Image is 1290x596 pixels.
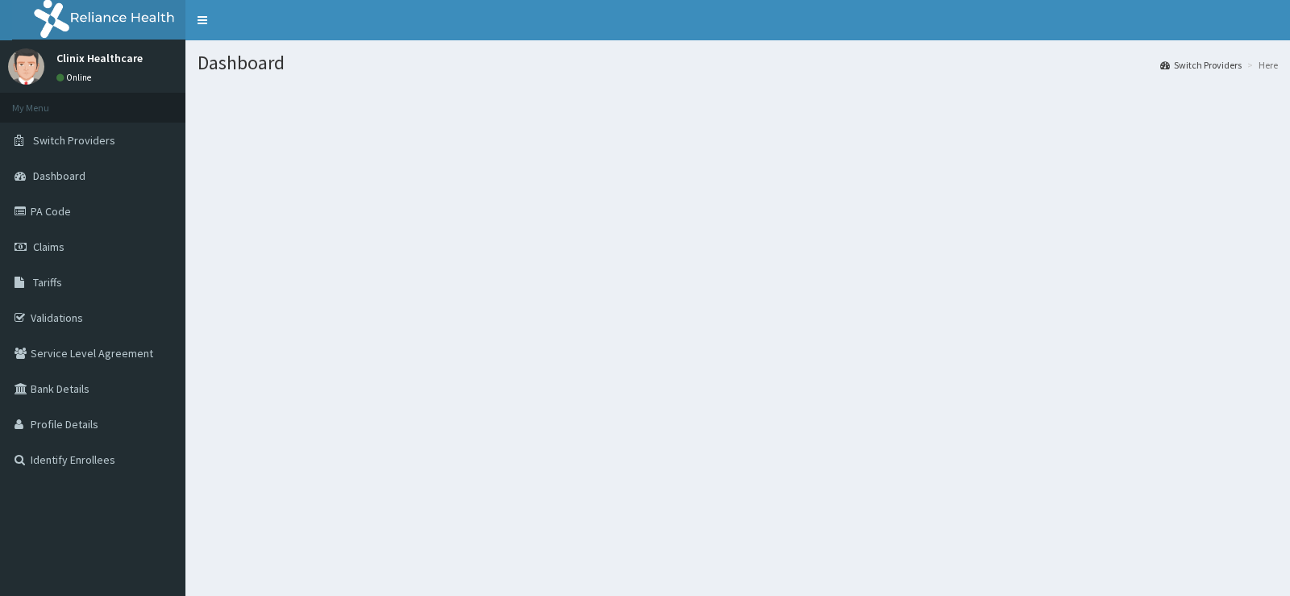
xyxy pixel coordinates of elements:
[33,169,85,183] span: Dashboard
[1160,58,1242,72] a: Switch Providers
[198,52,1278,73] h1: Dashboard
[8,48,44,85] img: User Image
[33,240,64,254] span: Claims
[56,72,95,83] a: Online
[33,275,62,290] span: Tariffs
[33,133,115,148] span: Switch Providers
[1243,58,1278,72] li: Here
[56,52,143,64] p: Clinix Healthcare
